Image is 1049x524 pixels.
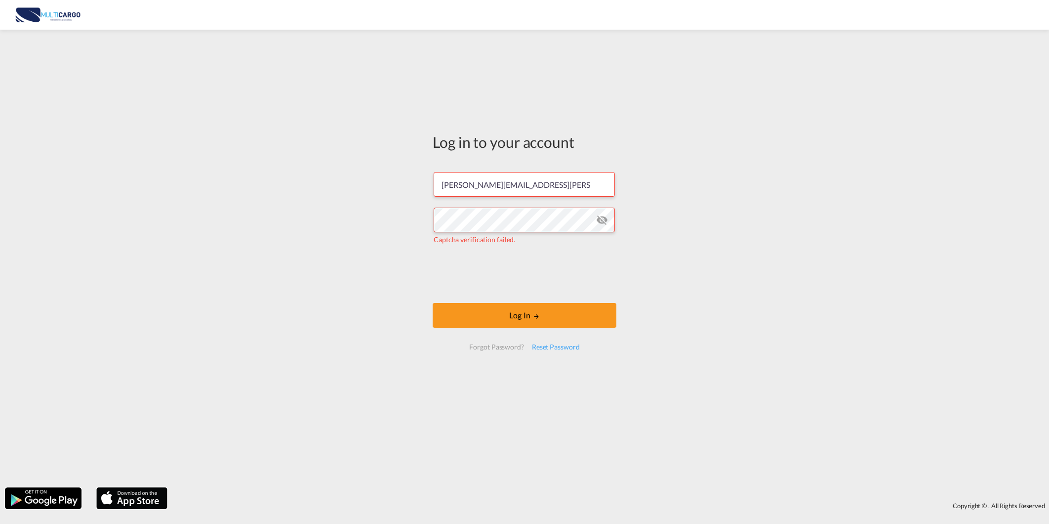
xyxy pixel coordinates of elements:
div: Forgot Password? [465,338,527,356]
button: LOGIN [433,303,616,328]
img: 82db67801a5411eeacfdbd8acfa81e61.png [15,4,81,26]
span: Captcha verification failed. [434,235,515,244]
div: Reset Password [528,338,584,356]
div: Log in to your account [433,131,616,152]
md-icon: icon-eye-off [596,214,608,226]
input: Enter email/phone number [434,172,615,197]
img: apple.png [95,486,168,510]
iframe: reCAPTCHA [449,255,600,293]
img: google.png [4,486,82,510]
div: Copyright © . All Rights Reserved [172,497,1049,514]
